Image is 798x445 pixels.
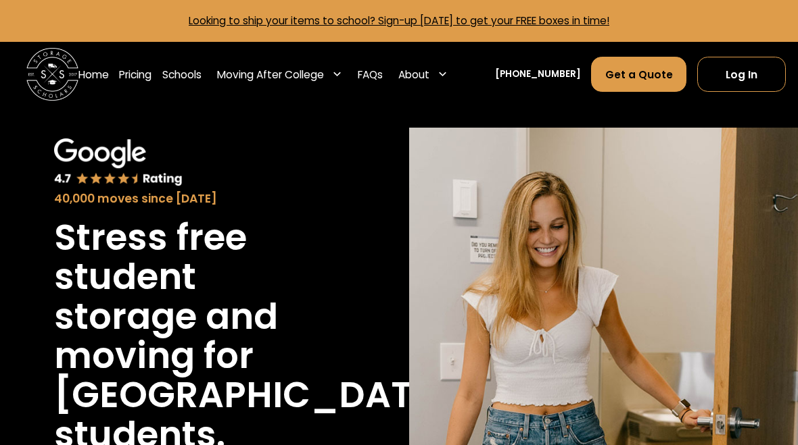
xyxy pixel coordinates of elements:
[212,56,347,93] div: Moving After College
[54,190,334,207] div: 40,000 moves since [DATE]
[189,14,609,28] a: Looking to ship your items to school? Sign-up [DATE] to get your FREE boxes in time!
[54,218,334,376] h1: Stress free student storage and moving for
[54,138,182,187] img: Google 4.7 star rating
[78,56,109,93] a: Home
[495,68,581,81] a: [PHONE_NUMBER]
[26,48,78,100] img: Storage Scholars main logo
[358,56,383,93] a: FAQs
[26,48,78,100] a: home
[54,375,456,415] h1: [GEOGRAPHIC_DATA]
[217,67,324,82] div: Moving After College
[398,67,429,82] div: About
[119,56,151,93] a: Pricing
[394,56,453,93] div: About
[591,57,686,92] a: Get a Quote
[162,56,202,93] a: Schools
[697,57,786,92] a: Log In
